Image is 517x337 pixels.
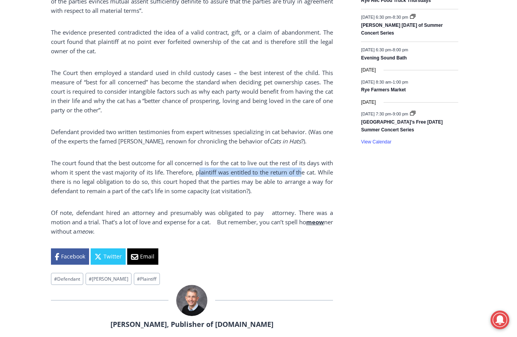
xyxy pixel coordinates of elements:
[237,8,271,30] h4: Book [PERSON_NAME]'s Good Humor for Your Event
[51,273,83,285] a: #Defendant
[270,137,301,145] em: Cats in Hats
[361,66,376,74] time: [DATE]
[2,80,76,110] span: Open Tues. - Sun. [PHONE_NUMBER]
[137,276,140,282] span: #
[89,276,92,282] span: #
[0,78,78,97] a: Open Tues. - Sun. [PHONE_NUMBER]
[361,119,443,133] a: [GEOGRAPHIC_DATA]’s Free [DATE] Summer Concert Series
[361,99,376,106] time: [DATE]
[187,75,377,97] a: Intern @ [DOMAIN_NAME]
[134,273,159,285] a: #Plaintiff
[196,0,368,75] div: Apply Now <> summer and RHS senior internships available
[393,15,408,19] span: 8:30 pm
[361,15,391,19] span: [DATE] 6:30 pm
[361,47,391,52] span: [DATE] 6:30 pm
[51,28,333,56] p: The evidence presented contradicted the idea of a valid contract, gift, or a claim of abandonment...
[361,55,407,61] a: Evening Sound Bath
[54,276,57,282] span: #
[51,208,333,236] p: Of note, defendant hired an attorney and presumably was obligated to pay attorney. There was a mo...
[110,320,273,329] a: [PERSON_NAME], Publisher of [DOMAIN_NAME]
[80,49,110,93] div: "...watching a master [PERSON_NAME] chef prepare an omakase meal is fascinating dinner theater an...
[361,139,391,145] a: View Calendar
[361,87,406,93] a: Rye Farmers Market
[393,79,408,84] span: 1:00 pm
[91,248,126,265] a: Twitter
[361,79,408,84] time: -
[203,77,361,95] span: Intern @ [DOMAIN_NAME]
[361,112,391,116] span: [DATE] 7:30 pm
[51,248,89,265] a: Facebook
[51,10,192,25] div: Individually Wrapped Items. Dairy, Gluten & Nut Free Options. Kosher Items Available.
[127,248,158,265] a: Email
[86,273,131,285] a: #[PERSON_NAME]
[76,227,93,235] em: meow
[231,2,281,35] a: Book [PERSON_NAME]'s Good Humor for Your Event
[51,158,333,196] p: The court found that the best outcome for all concerned is for the cat to live out the rest of it...
[361,15,409,19] time: -
[393,47,408,52] span: 8:00 pm
[306,218,324,226] u: meow
[361,112,409,116] time: -
[51,68,333,115] p: The Court then employed a standard used in child custody cases – the best interest of the child. ...
[51,127,333,146] p: Defendant provided two written testimonies from expert witnesses specializing in cat behavior. (W...
[361,47,408,52] time: -
[361,79,391,84] span: [DATE] 8:30 am
[393,112,408,116] span: 9:00 pm
[361,23,443,36] a: [PERSON_NAME] [DATE] of Summer Concert Series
